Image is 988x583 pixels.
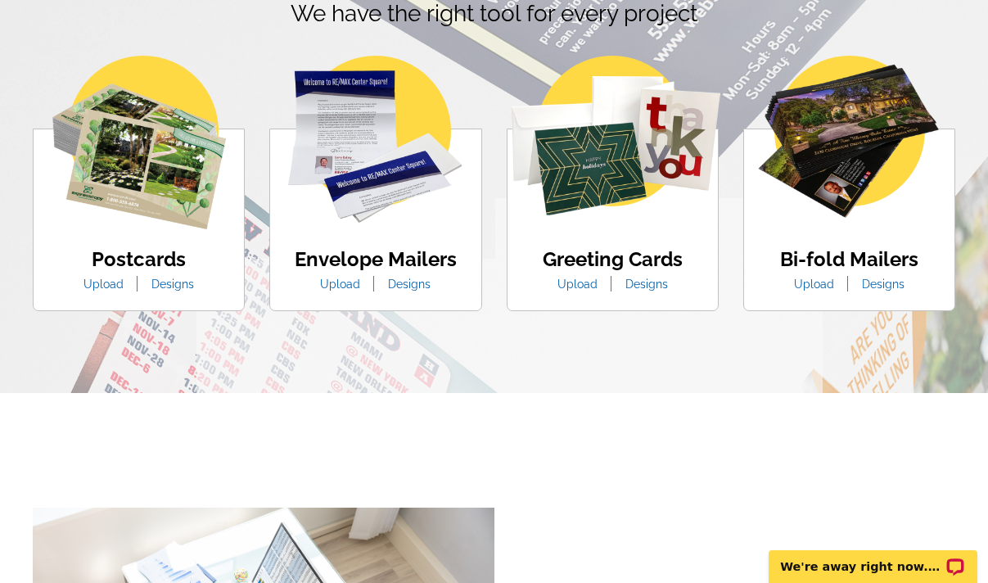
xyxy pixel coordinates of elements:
[758,531,988,583] iframe: LiveChat chat widget
[545,278,610,291] a: Upload
[782,278,846,291] a: Upload
[308,278,372,291] a: Upload
[613,278,680,291] a: Designs
[288,56,462,223] img: envelope-mailer.png
[543,248,683,272] h4: Greeting Cards
[850,278,917,291] a: Designs
[756,56,942,220] img: bio-fold-mailer.png
[295,248,457,272] h4: Envelope Mailers
[52,56,226,229] img: postcards.png
[780,248,918,272] h4: Bi-fold Mailers
[71,248,206,272] h4: Postcards
[376,278,443,291] a: Designs
[71,278,136,291] a: Upload
[139,278,206,291] a: Designs
[504,56,720,217] img: greeting-cards.png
